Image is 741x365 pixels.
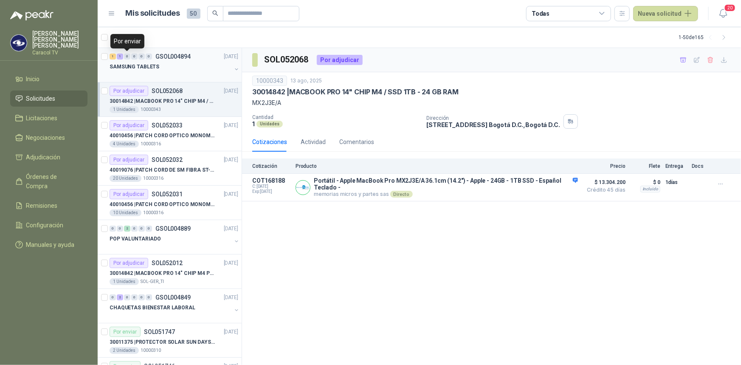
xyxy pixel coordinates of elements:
[138,54,145,59] div: 0
[143,175,163,182] p: 10000316
[110,338,215,346] p: 30011375 | PROTECTOR SOLAR SUN DAYS LOCION FPS 50 CAJA X 24 UN
[141,106,161,113] p: 10000343
[716,6,731,21] button: 20
[98,255,242,289] a: Por adjudicarSOL052012[DATE] 30014842 |MACBOOK PRO 14" CHIP M4 PRO 16 GB RAM 1TB1 UnidadesSOL-GER_TI
[110,209,141,216] div: 10 Unidades
[10,71,87,87] a: Inicio
[583,163,625,169] p: Precio
[117,226,123,232] div: 0
[131,294,138,300] div: 0
[146,294,152,300] div: 0
[640,186,660,192] div: Incluido
[633,6,698,21] button: Nueva solicitud
[224,190,238,198] p: [DATE]
[317,55,363,65] div: Por adjudicar
[110,292,240,320] a: 0 2 0 0 0 0 GSOL004849[DATE] CHAQUETAS BIENESTAR LABORAL
[26,221,64,230] span: Configuración
[532,9,549,18] div: Todas
[110,347,139,354] div: 2 Unidades
[98,151,242,186] a: Por adjudicarSOL052032[DATE] 40019076 |PATCH CORD DE SM FIBRA ST-ST 1 MTS20 Unidades10000316
[390,191,413,198] div: Directo
[152,88,183,94] p: SOL052068
[296,181,310,195] img: Company Logo
[252,137,287,147] div: Cotizaciones
[252,88,459,96] p: 30014842 | MACBOOK PRO 14" CHIP M4 / SSD 1TB - 24 GB RAM
[110,224,240,251] a: 0 0 2 0 0 0 GSOL004889[DATE] POP VALUNTARIADO
[10,91,87,107] a: Solicitudes
[110,175,141,182] div: 20 Unidades
[10,237,87,253] a: Manuales y ayuda
[110,269,215,277] p: 30014842 | MACBOOK PRO 14" CHIP M4 PRO 16 GB RAM 1TB
[144,329,175,335] p: SOL051747
[141,347,161,354] p: 10000310
[98,82,242,117] a: Por adjudicarSOL052068[DATE] 30014842 |MACBOOK PRO 14" CHIP M4 / SSD 1TB - 24 GB RAM1 Unidades100...
[665,163,687,169] p: Entrega
[224,294,238,302] p: [DATE]
[110,106,139,113] div: 1 Unidades
[11,35,27,51] img: Company Logo
[314,177,578,191] p: Portátil - Apple MacBook Pro MX2J3E/A 36.1cm (14.2") - Apple - 24GB - 1TB SSD - Español Teclado -
[26,240,75,249] span: Manuales y ayuda
[679,31,731,44] div: 1 - 50 de 165
[426,115,560,121] p: Dirección
[110,235,161,243] p: POP VALUNTARIADO
[110,258,148,268] div: Por adjudicar
[224,156,238,164] p: [DATE]
[339,137,374,147] div: Comentarios
[110,120,148,130] div: Por adjudicar
[138,294,145,300] div: 0
[117,54,123,59] div: 1
[692,163,709,169] p: Docs
[10,110,87,126] a: Licitaciones
[252,120,255,127] p: 1
[26,133,65,142] span: Negociaciones
[131,226,138,232] div: 0
[110,166,215,174] p: 40019076 | PATCH CORD DE SM FIBRA ST-ST 1 MTS
[110,201,215,209] p: 40010456 | PATCH CORD OPTICO MONOMODO 50 MTS
[583,177,625,187] span: $ 13.304.200
[98,323,242,358] a: Por enviarSOL051747[DATE] 30011375 |PROTECTOR SOLAR SUN DAYS LOCION FPS 50 CAJA X 24 UN2 Unidades...
[110,304,195,312] p: CHAQUETAS BIENESTAR LABORAL
[126,7,180,20] h1: Mis solicitudes
[110,189,148,199] div: Por adjudicar
[665,177,687,187] p: 1 días
[32,31,87,48] p: [PERSON_NAME] [PERSON_NAME] [PERSON_NAME]
[10,149,87,165] a: Adjudicación
[110,97,215,105] p: 30014842 | MACBOOK PRO 14" CHIP M4 / SSD 1TB - 24 GB RAM
[110,86,148,96] div: Por adjudicar
[10,217,87,233] a: Configuración
[26,172,79,191] span: Órdenes de Compra
[110,132,215,140] p: 40010456 | PATCH CORD OPTICO MONOMODO 100MTS
[110,327,141,337] div: Por enviar
[98,117,242,151] a: Por adjudicarSOL052033[DATE] 40010456 |PATCH CORD OPTICO MONOMODO 100MTS4 Unidades10000316
[117,294,123,300] div: 2
[252,76,287,86] div: 10000343
[110,141,139,147] div: 4 Unidades
[146,54,152,59] div: 0
[10,10,54,20] img: Logo peakr
[187,8,200,19] span: 50
[252,177,290,184] p: COT168188
[152,122,183,128] p: SOL052033
[252,189,290,194] span: Exp: [DATE]
[110,278,139,285] div: 1 Unidades
[110,63,159,71] p: SAMSUNG TABLETS
[26,74,40,84] span: Inicio
[252,114,420,120] p: Cantidad
[138,226,145,232] div: 0
[252,98,731,108] p: MX2J3E/A
[155,294,191,300] p: GSOL004849
[10,130,87,146] a: Negociaciones
[224,259,238,267] p: [DATE]
[124,54,130,59] div: 0
[110,294,116,300] div: 0
[124,226,130,232] div: 2
[224,53,238,61] p: [DATE]
[224,225,238,233] p: [DATE]
[26,153,61,162] span: Adjudicación
[10,169,87,194] a: Órdenes de Compra
[110,34,144,48] div: Por enviar
[146,226,152,232] div: 0
[26,201,58,210] span: Remisiones
[155,226,191,232] p: GSOL004889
